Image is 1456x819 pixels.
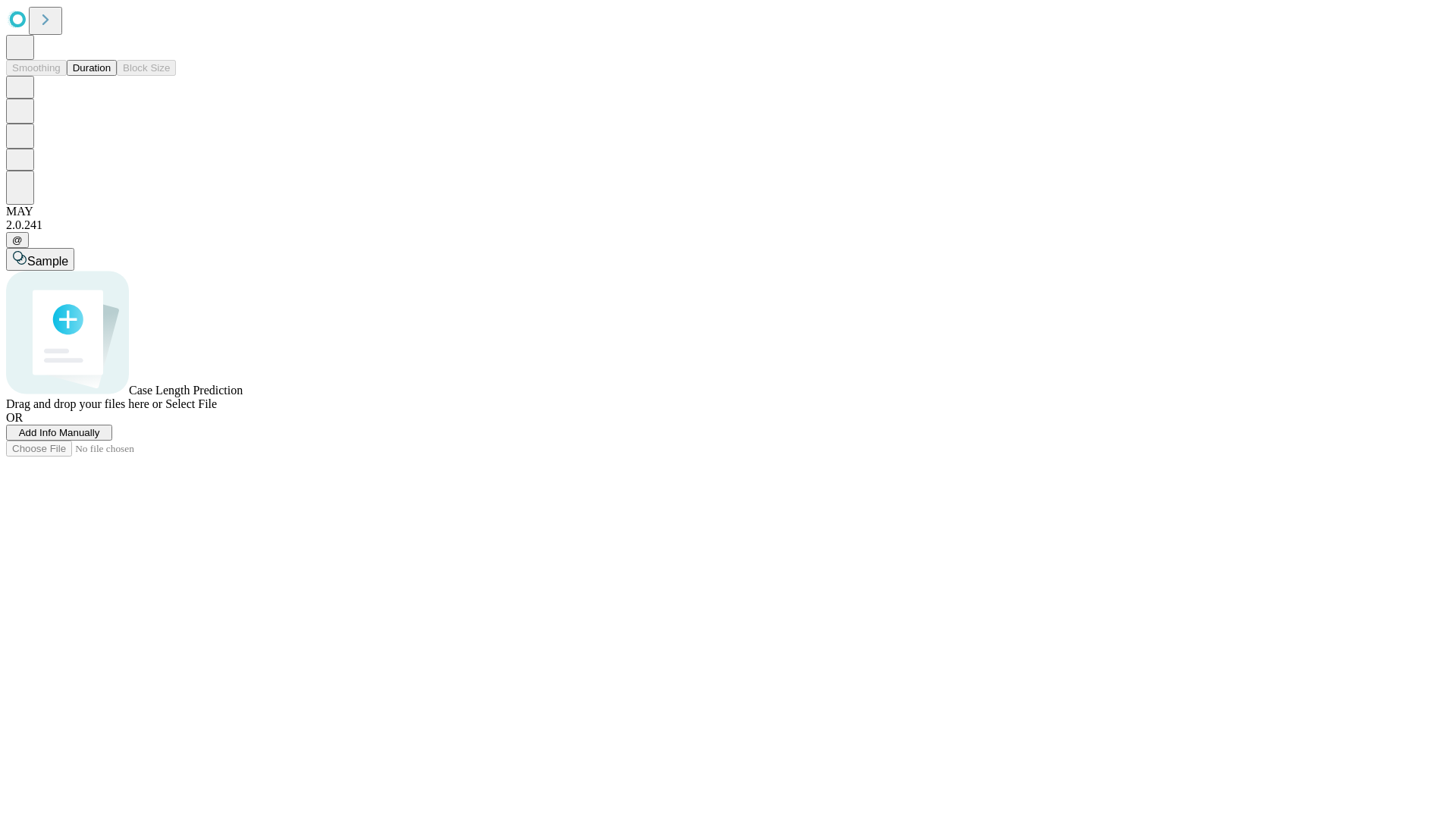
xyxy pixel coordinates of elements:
[12,234,23,246] span: @
[6,397,162,410] span: Drag and drop your files here or
[6,218,1450,232] div: 2.0.241
[6,411,23,424] span: OR
[6,248,74,271] button: Sample
[6,425,112,441] button: Add Info Manually
[6,60,67,76] button: Smoothing
[129,384,243,397] span: Case Length Prediction
[19,427,100,438] span: Add Info Manually
[27,255,68,268] span: Sample
[117,60,176,76] button: Block Size
[165,397,217,410] span: Select File
[6,205,1450,218] div: MAY
[6,232,29,248] button: @
[67,60,117,76] button: Duration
